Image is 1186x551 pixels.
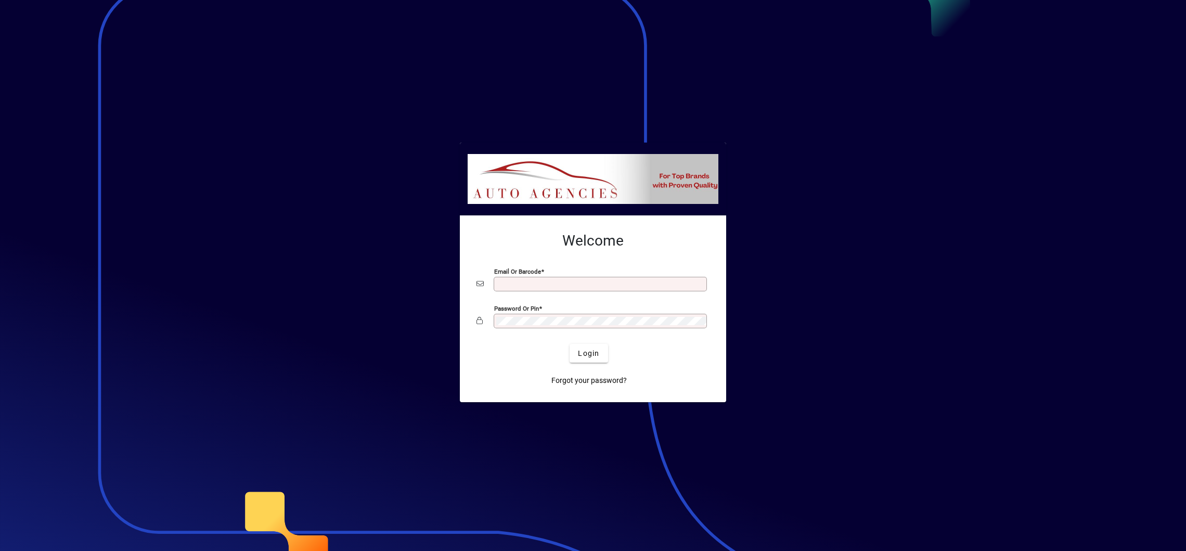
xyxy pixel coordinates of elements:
span: Login [578,348,599,359]
span: Forgot your password? [551,375,627,386]
a: Forgot your password? [547,371,631,390]
button: Login [570,344,608,363]
h2: Welcome [476,232,710,250]
mat-label: Email or Barcode [494,268,541,275]
mat-label: Password or Pin [494,305,539,312]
